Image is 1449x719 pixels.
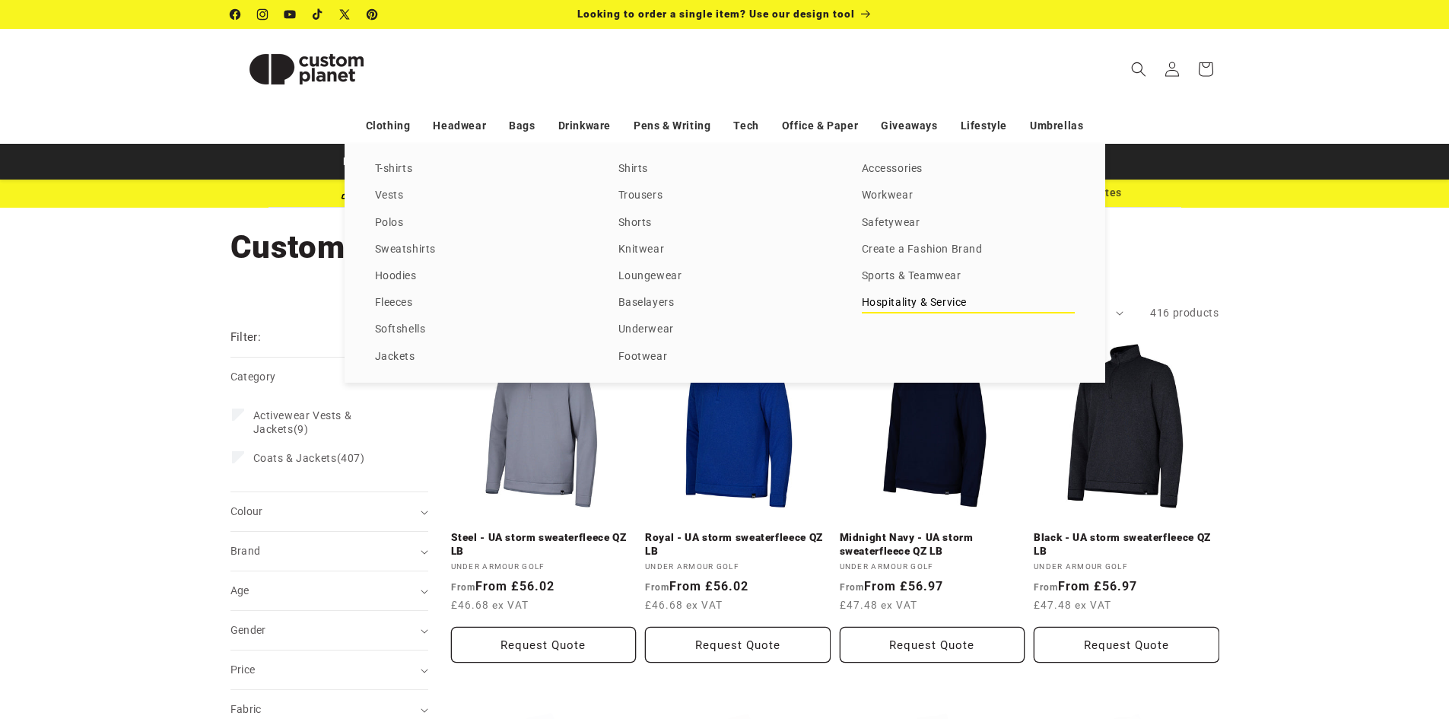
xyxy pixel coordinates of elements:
[509,113,535,139] a: Bags
[618,213,831,234] a: Shorts
[230,571,428,610] summary: Age (0 selected)
[1122,52,1155,86] summary: Search
[375,266,588,287] a: Hoodies
[230,584,249,597] span: Age
[862,186,1075,206] a: Workwear
[375,159,588,180] a: T-shirts
[577,8,855,20] span: Looking to order a single item? Use our design tool
[618,240,831,260] a: Knitwear
[366,113,411,139] a: Clothing
[230,703,262,715] span: Fabric
[230,532,428,571] summary: Brand (0 selected)
[253,409,402,436] span: (9)
[618,293,831,313] a: Baselayers
[618,266,831,287] a: Loungewear
[862,159,1075,180] a: Accessories
[862,240,1075,260] a: Create a Fashion Brand
[862,266,1075,287] a: Sports & Teamwear
[230,651,428,689] summary: Price
[375,240,588,260] a: Sweatshirts
[253,452,337,464] span: Coats & Jackets
[253,409,352,435] span: Activewear Vests & Jackets
[230,624,266,636] span: Gender
[618,186,831,206] a: Trousers
[618,347,831,367] a: Footwear
[224,29,388,109] a: Custom Planet
[433,113,486,139] a: Headwear
[862,213,1075,234] a: Safetywear
[1030,113,1083,139] a: Umbrellas
[230,35,383,103] img: Custom Planet
[451,627,637,663] button: Request Quote
[230,663,256,676] span: Price
[862,293,1075,313] a: Hospitality & Service
[618,320,831,340] a: Underwear
[645,531,831,558] a: Royal - UA storm sweaterfleece QZ LB
[733,113,758,139] a: Tech
[230,505,263,517] span: Colour
[451,531,637,558] a: Steel - UA storm sweaterfleece QZ LB
[881,113,937,139] a: Giveaways
[230,545,261,557] span: Brand
[253,451,365,465] span: (407)
[375,186,588,206] a: Vests
[840,531,1025,558] a: Midnight Navy - UA storm sweaterfleece QZ LB
[634,113,710,139] a: Pens & Writing
[230,611,428,650] summary: Gender (0 selected)
[840,627,1025,663] button: Request Quote
[375,293,588,313] a: Fleeces
[558,113,611,139] a: Drinkware
[782,113,858,139] a: Office & Paper
[230,492,428,531] summary: Colour (0 selected)
[1034,531,1219,558] a: Black - UA storm sweaterfleece QZ LB
[375,213,588,234] a: Polos
[618,159,831,180] a: Shirts
[375,320,588,340] a: Softshells
[961,113,1007,139] a: Lifestyle
[645,627,831,663] button: Request Quote
[1034,627,1219,663] button: Request Quote
[1195,555,1449,719] iframe: Chat Widget
[375,347,588,367] a: Jackets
